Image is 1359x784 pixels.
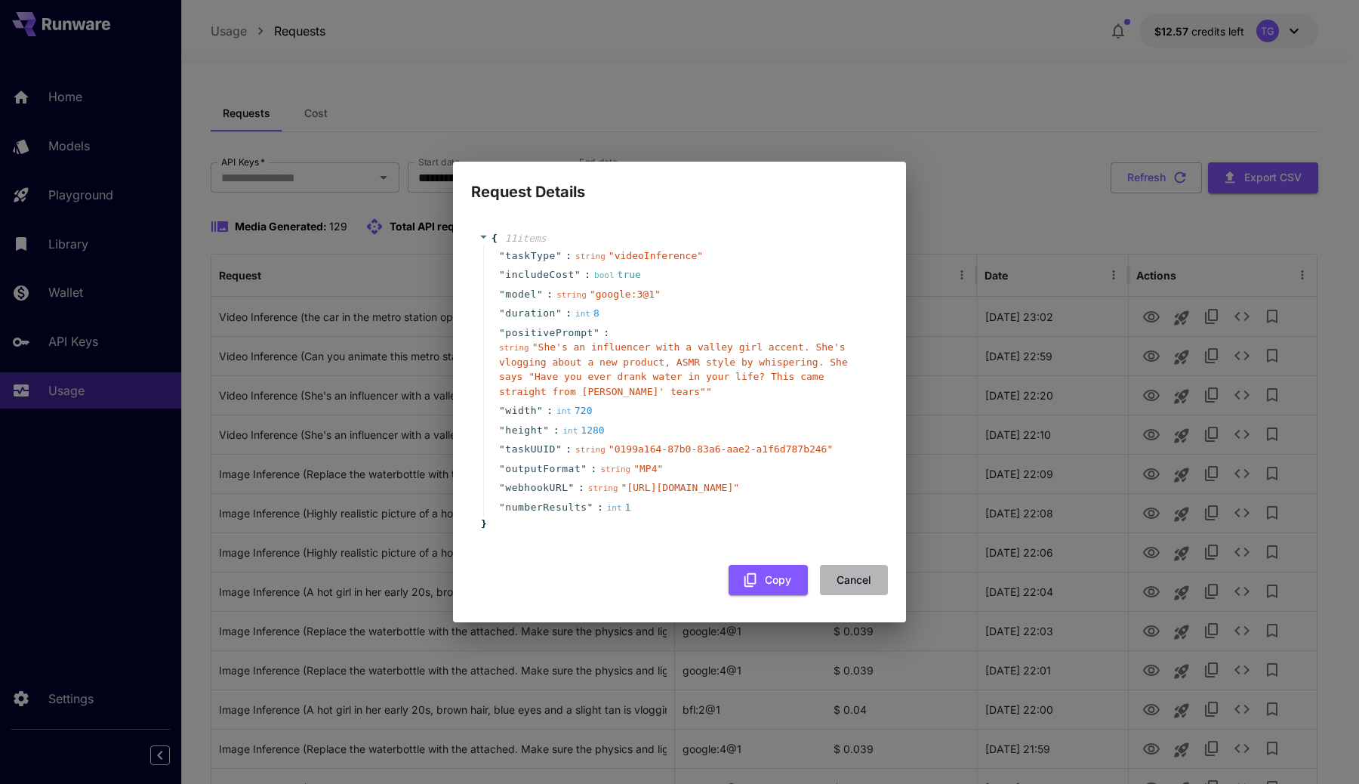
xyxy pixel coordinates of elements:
[575,445,606,455] span: string
[597,500,603,515] span: :
[575,309,590,319] span: int
[537,289,543,300] span: "
[505,461,581,477] span: outputFormat
[505,403,537,418] span: width
[453,162,906,204] h2: Request Details
[505,442,556,457] span: taskUUID
[590,289,661,300] span: " google:3@1 "
[575,306,599,321] div: 8
[565,306,572,321] span: :
[543,424,549,436] span: "
[588,483,618,493] span: string
[505,287,537,302] span: model
[556,443,562,455] span: "
[499,424,505,436] span: "
[581,463,587,474] span: "
[556,250,562,261] span: "
[499,482,505,493] span: "
[584,267,590,282] span: :
[499,443,505,455] span: "
[499,341,848,397] span: " She's an influencer with a valley girl accent. She's vlogging about a new product, ASMR style b...
[556,403,592,418] div: 720
[633,463,663,474] span: " MP4 "
[499,307,505,319] span: "
[575,252,606,261] span: string
[603,326,609,341] span: :
[591,461,597,477] span: :
[607,500,631,515] div: 1
[556,307,562,319] span: "
[562,423,604,438] div: 1280
[499,343,529,353] span: string
[505,326,593,341] span: positivePrompt
[505,480,568,495] span: webhookURL
[499,327,505,338] span: "
[565,442,572,457] span: :
[609,250,703,261] span: " videoInference "
[553,423,559,438] span: :
[594,270,615,280] span: bool
[505,423,543,438] span: height
[499,289,505,300] span: "
[562,426,578,436] span: int
[499,405,505,416] span: "
[505,500,587,515] span: numberResults
[499,269,505,280] span: "
[607,503,622,513] span: int
[499,502,505,513] span: "
[600,465,630,474] span: string
[569,482,575,493] span: "
[575,269,581,280] span: "
[565,248,572,264] span: :
[505,248,556,264] span: taskType
[492,231,498,246] span: {
[547,287,553,302] span: :
[499,463,505,474] span: "
[621,482,740,493] span: " [URL][DOMAIN_NAME] "
[547,403,553,418] span: :
[593,327,599,338] span: "
[505,267,575,282] span: includeCost
[505,233,547,244] span: 11 item s
[609,443,833,455] span: " 0199a164-87b0-83a6-aae2-a1f6d787b246 "
[594,267,641,282] div: true
[537,405,543,416] span: "
[556,290,587,300] span: string
[820,565,888,596] button: Cancel
[729,565,808,596] button: Copy
[578,480,584,495] span: :
[587,502,593,513] span: "
[556,406,572,416] span: int
[505,306,556,321] span: duration
[479,517,487,532] span: }
[499,250,505,261] span: "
